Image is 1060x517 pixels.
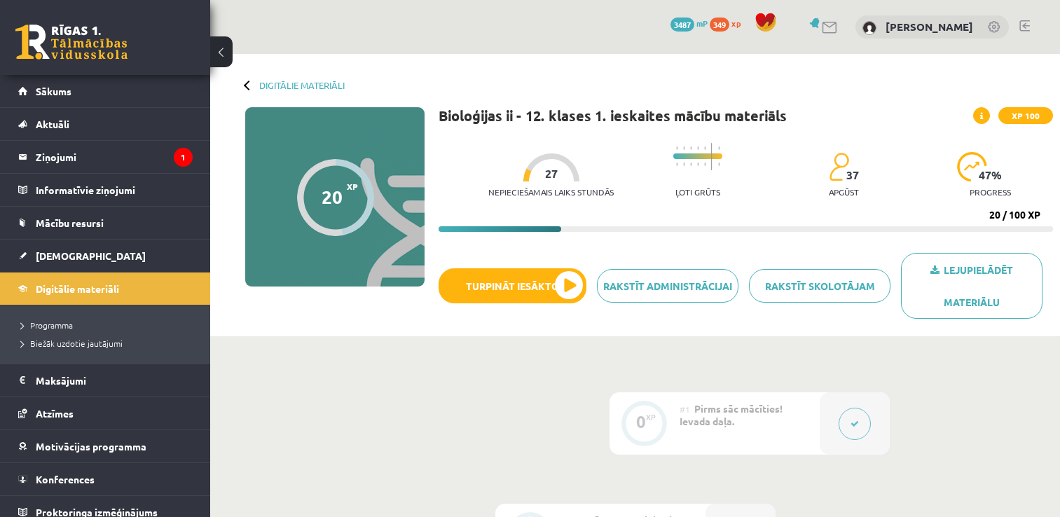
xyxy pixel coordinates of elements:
a: Lejupielādēt materiālu [901,253,1042,319]
a: Rakstīt administrācijai [597,269,738,303]
span: Atzīmes [36,407,74,420]
a: Konferences [18,463,193,495]
a: Digitālie materiāli [259,80,345,90]
img: icon-short-line-57e1e144782c952c97e751825c79c345078a6d821885a25fce030b3d8c18986b.svg [676,163,677,166]
a: Programma [21,319,196,331]
span: XP [347,181,358,191]
div: 0 [636,415,646,428]
img: icon-short-line-57e1e144782c952c97e751825c79c345078a6d821885a25fce030b3d8c18986b.svg [697,146,698,150]
a: Rakstīt skolotājam [749,269,890,303]
p: Ļoti grūts [675,187,720,197]
span: 37 [846,169,859,181]
a: [DEMOGRAPHIC_DATA] [18,240,193,272]
img: icon-short-line-57e1e144782c952c97e751825c79c345078a6d821885a25fce030b3d8c18986b.svg [690,146,691,150]
span: Pirms sāc mācīties! Ievada daļa. [680,402,783,427]
span: 3487 [670,18,694,32]
img: icon-short-line-57e1e144782c952c97e751825c79c345078a6d821885a25fce030b3d8c18986b.svg [683,146,684,150]
span: 349 [710,18,729,32]
a: Sākums [18,75,193,107]
img: icon-short-line-57e1e144782c952c97e751825c79c345078a6d821885a25fce030b3d8c18986b.svg [690,163,691,166]
a: Atzīmes [18,397,193,429]
div: 20 [322,186,343,207]
img: icon-short-line-57e1e144782c952c97e751825c79c345078a6d821885a25fce030b3d8c18986b.svg [697,163,698,166]
p: apgūst [829,187,859,197]
img: icon-progress-161ccf0a02000e728c5f80fcf4c31c7af3da0e1684b2b1d7c360e028c24a22f1.svg [957,152,987,181]
a: Biežāk uzdotie jautājumi [21,337,196,350]
a: Mācību resursi [18,207,193,239]
a: Motivācijas programma [18,430,193,462]
legend: Informatīvie ziņojumi [36,174,193,206]
a: 3487 mP [670,18,708,29]
span: Sākums [36,85,71,97]
img: icon-short-line-57e1e144782c952c97e751825c79c345078a6d821885a25fce030b3d8c18986b.svg [704,163,705,166]
span: 47 % [979,169,1003,181]
p: progress [970,187,1011,197]
span: #1 [680,404,690,415]
span: Programma [21,319,73,331]
span: Konferences [36,473,95,485]
img: Paula Svilāne [862,21,876,35]
a: [PERSON_NAME] [886,20,973,34]
span: Digitālie materiāli [36,282,119,295]
img: icon-short-line-57e1e144782c952c97e751825c79c345078a6d821885a25fce030b3d8c18986b.svg [676,146,677,150]
button: Turpināt iesākto [439,268,586,303]
i: 1 [174,148,193,167]
a: Aktuāli [18,108,193,140]
p: Nepieciešamais laiks stundās [488,187,614,197]
img: icon-short-line-57e1e144782c952c97e751825c79c345078a6d821885a25fce030b3d8c18986b.svg [683,163,684,166]
a: Rīgas 1. Tālmācības vidusskola [15,25,128,60]
span: XP 100 [998,107,1053,124]
img: icon-short-line-57e1e144782c952c97e751825c79c345078a6d821885a25fce030b3d8c18986b.svg [704,146,705,150]
a: Maksājumi [18,364,193,397]
span: Aktuāli [36,118,69,130]
h1: Bioloģijas ii - 12. klases 1. ieskaites mācību materiāls [439,107,787,124]
span: xp [731,18,741,29]
a: Ziņojumi1 [18,141,193,173]
img: icon-short-line-57e1e144782c952c97e751825c79c345078a6d821885a25fce030b3d8c18986b.svg [718,163,720,166]
span: Biežāk uzdotie jautājumi [21,338,123,349]
span: [DEMOGRAPHIC_DATA] [36,249,146,262]
a: 349 xp [710,18,748,29]
span: Motivācijas programma [36,440,146,453]
legend: Ziņojumi [36,141,193,173]
span: mP [696,18,708,29]
img: icon-long-line-d9ea69661e0d244f92f715978eff75569469978d946b2353a9bb055b3ed8787d.svg [711,143,713,170]
legend: Maksājumi [36,364,193,397]
img: students-c634bb4e5e11cddfef0936a35e636f08e4e9abd3cc4e673bd6f9a4125e45ecb1.svg [829,152,849,181]
img: icon-short-line-57e1e144782c952c97e751825c79c345078a6d821885a25fce030b3d8c18986b.svg [718,146,720,150]
a: Digitālie materiāli [18,273,193,305]
div: XP [646,413,656,421]
span: Mācību resursi [36,216,104,229]
a: Informatīvie ziņojumi [18,174,193,206]
span: 27 [545,167,558,180]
